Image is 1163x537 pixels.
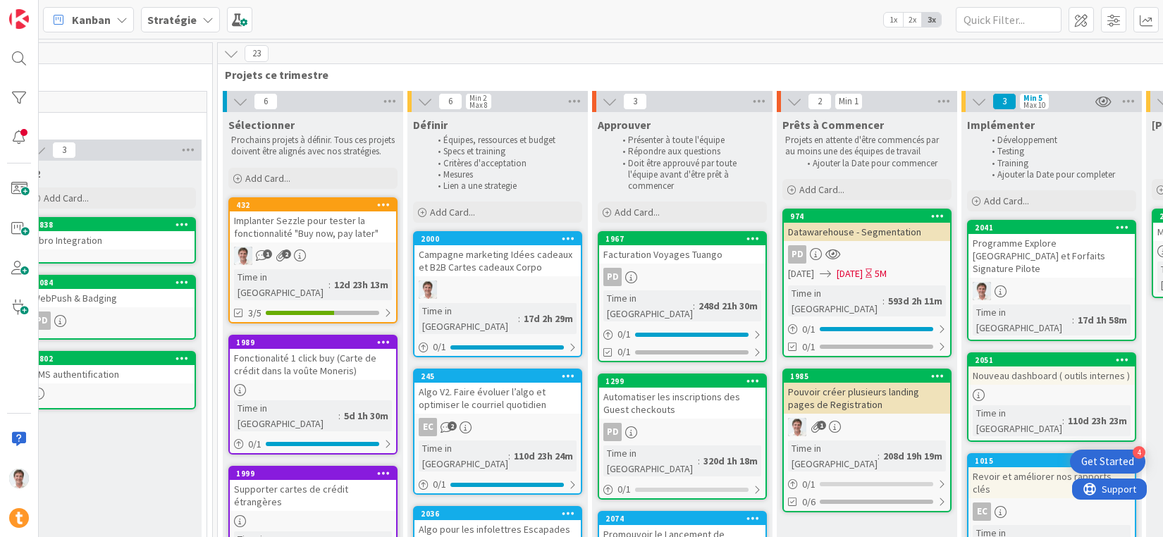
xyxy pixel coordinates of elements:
div: 2074 [599,512,765,525]
span: 2x [903,13,922,27]
span: Add Card... [245,172,290,185]
div: 1299 [599,375,765,388]
span: 23 [245,45,269,62]
div: 1999 [230,467,396,480]
div: 2041 [975,223,1135,233]
div: WebPush & Badging [28,289,195,307]
div: 1084 [35,278,195,288]
div: Time in [GEOGRAPHIC_DATA] [419,440,508,471]
div: PD [603,268,622,286]
span: Support [30,2,64,19]
div: 1838 [35,220,195,230]
span: Implémenter [967,118,1035,132]
span: 1x [884,13,903,27]
img: JG [419,280,437,299]
div: 1985 [784,370,950,383]
span: 2 [808,93,832,110]
span: 0 / 1 [433,477,446,492]
div: Time in [GEOGRAPHIC_DATA] [419,303,518,334]
div: Time in [GEOGRAPHIC_DATA] [234,400,338,431]
div: 245 [414,370,581,383]
a: 2041Programme Explore [GEOGRAPHIC_DATA] et Forfaits Signature PiloteJGTime in [GEOGRAPHIC_DATA]:1... [967,220,1136,341]
li: Specs et training [430,146,580,157]
div: PD [28,311,195,330]
div: 1967 [605,234,765,244]
div: 432 [236,200,396,210]
span: 3x [922,13,941,27]
div: Time in [GEOGRAPHIC_DATA] [603,445,698,476]
li: Répondre aux questions [615,146,765,157]
div: 1802 [28,352,195,365]
span: 1 [817,421,826,430]
div: 5M [875,266,887,281]
div: JG [784,418,950,436]
span: Sélectionner [228,118,295,132]
span: Add Card... [615,206,660,218]
div: JG [968,282,1135,300]
span: : [1062,413,1064,428]
div: 1802 [35,354,195,364]
div: 110d 23h 23m [1064,413,1131,428]
div: Max 10 [1023,101,1045,109]
div: Open Get Started checklist, remaining modules: 4 [1070,450,1145,474]
div: 0/1 [784,476,950,493]
div: 1084 [28,276,195,289]
span: Kanban [72,11,111,28]
div: 2000 [414,233,581,245]
div: 2000Campagne marketing Idées cadeaux et B2B Cartes cadeaux Corpo [414,233,581,276]
li: Équipes, ressources et budget [430,135,580,146]
div: Nouveau dashboard ( outils internes ) [968,366,1135,385]
div: 2036 [421,509,581,519]
div: 1838Libro Integration [28,218,195,249]
img: Visit kanbanzone.com [9,9,29,29]
div: 245Algo V2. Faire évoluer l’algo et optimiser le courriel quotidien [414,370,581,414]
div: Time in [GEOGRAPHIC_DATA] [973,304,1072,335]
a: 245Algo V2. Faire évoluer l’algo et optimiser le courriel quotidienECTime in [GEOGRAPHIC_DATA]:11... [413,369,582,495]
div: 1989 [230,336,396,349]
a: 2051Nouveau dashboard ( outils internes )Time in [GEOGRAPHIC_DATA]:110d 23h 23m [967,352,1136,442]
div: Libro Integration [28,231,195,249]
span: 0 / 1 [433,340,446,354]
a: 432Implanter Sezzle pour tester la fonctionnalité "Buy now, pay later"JGTime in [GEOGRAPHIC_DATA]... [228,197,398,323]
a: 1084WebPush & BadgingPD [27,275,196,340]
li: Doit être approuvé par toute l'équipe avant d'être prêt à commencer [615,158,765,192]
li: Ajouter la Date pour commencer [799,158,949,169]
div: Datawarehouse - Segmentation [784,223,950,241]
div: 1015 [975,456,1135,466]
span: 2 [282,249,291,259]
div: PD [32,311,51,330]
div: 2000 [421,234,581,244]
span: Add Card... [984,195,1029,207]
b: Stratégie [147,13,197,27]
li: Présenter à toute l'équipe [615,135,765,146]
span: : [1072,312,1074,328]
div: Implanter Sezzle pour tester la fonctionnalité "Buy now, pay later" [230,211,396,242]
div: 208d 19h 19m [880,448,946,464]
div: Time in [GEOGRAPHIC_DATA] [788,440,878,471]
div: 2074 [605,514,765,524]
div: 0/1 [784,321,950,338]
div: JG [414,280,581,299]
div: EC [414,418,581,436]
div: 320d 1h 18m [700,453,761,469]
div: 593d 2h 11m [885,293,946,309]
span: Approuver [598,118,651,132]
div: 110d 23h 24m [510,448,577,464]
a: 974Datawarehouse - SegmentationPD[DATE][DATE]5MTime in [GEOGRAPHIC_DATA]:593d 2h 11m0/10/1 [782,209,952,357]
span: 0/1 [802,340,816,354]
div: JG [230,247,396,265]
span: 0/1 [617,345,631,359]
div: 0/1 [414,338,581,356]
span: Prêts à Commencer [782,118,884,132]
div: 1999 [236,469,396,479]
div: 2036 [414,507,581,520]
div: EC [968,502,1135,521]
div: Min 1 [839,98,859,105]
div: Time in [GEOGRAPHIC_DATA] [234,269,328,300]
div: 248d 21h 30m [695,298,761,314]
span: 2 [448,421,457,431]
div: PD [788,245,806,264]
div: 1999Supporter cartes de crédit étrangères [230,467,396,511]
div: 0/1 [230,436,396,453]
span: : [338,408,340,424]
